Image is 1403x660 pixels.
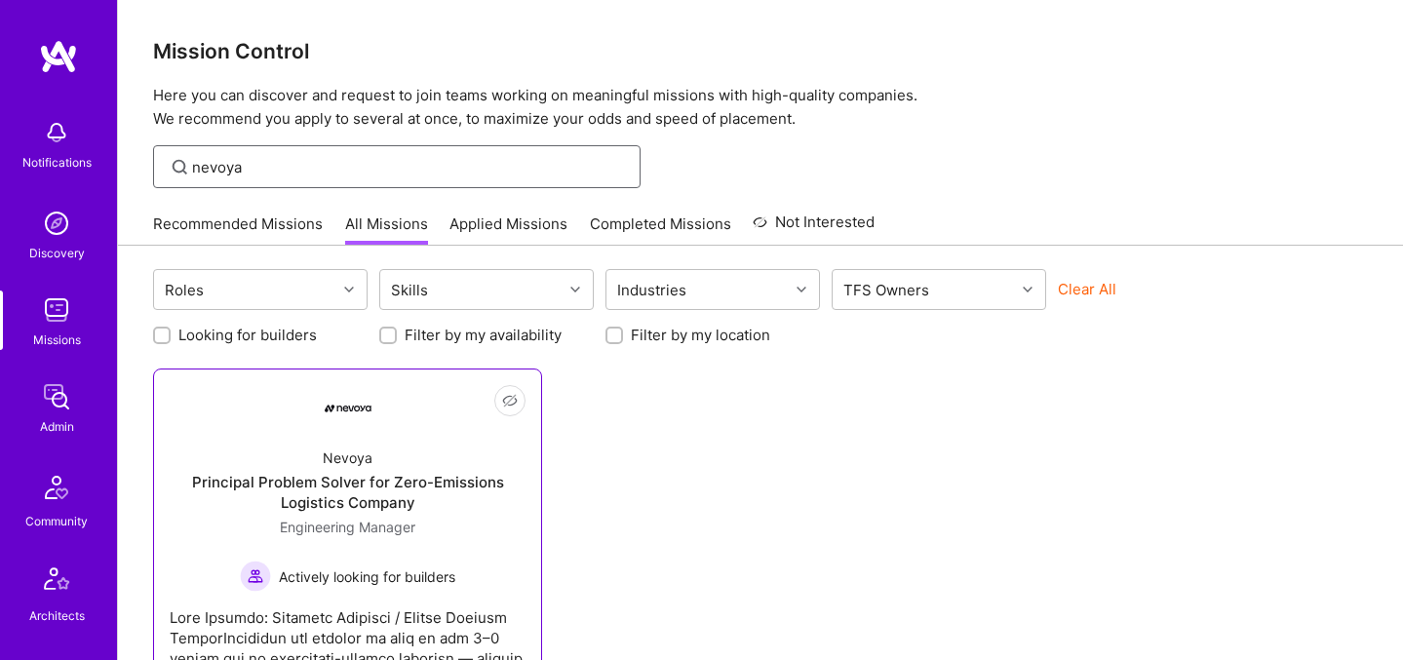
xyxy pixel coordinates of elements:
span: Actively looking for builders [279,566,455,587]
i: icon Chevron [1023,285,1033,294]
img: discovery [37,204,76,243]
i: icon Chevron [570,285,580,294]
div: Admin [40,416,74,437]
div: Discovery [29,243,85,263]
i: icon SearchGrey [169,156,191,178]
div: Roles [160,276,209,304]
div: Principal Problem Solver for Zero-Emissions Logistics Company [170,472,526,513]
div: Notifications [22,152,92,173]
img: bell [37,113,76,152]
a: Not Interested [753,211,875,246]
img: Company Logo [325,405,371,412]
label: Looking for builders [178,325,317,345]
p: Here you can discover and request to join teams working on meaningful missions with high-quality ... [153,84,1368,131]
a: All Missions [345,214,428,246]
img: Actively looking for builders [240,561,271,592]
img: admin teamwork [37,377,76,416]
div: Architects [29,605,85,626]
div: Nevoya [323,447,372,468]
button: Clear All [1058,279,1116,299]
div: Community [25,511,88,531]
img: Architects [33,559,80,605]
span: Engineering Manager [280,519,415,535]
a: Applied Missions [449,214,567,246]
i: icon Chevron [344,285,354,294]
div: TFS Owners [838,276,934,304]
label: Filter by my location [631,325,770,345]
i: icon Chevron [797,285,806,294]
i: icon EyeClosed [502,393,518,408]
input: Find Mission... [192,157,626,177]
label: Filter by my availability [405,325,562,345]
img: logo [39,39,78,74]
h3: Mission Control [153,39,1368,63]
img: teamwork [37,291,76,330]
a: Recommended Missions [153,214,323,246]
img: Community [33,464,80,511]
div: Missions [33,330,81,350]
div: Skills [386,276,433,304]
div: Industries [612,276,691,304]
a: Completed Missions [590,214,731,246]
